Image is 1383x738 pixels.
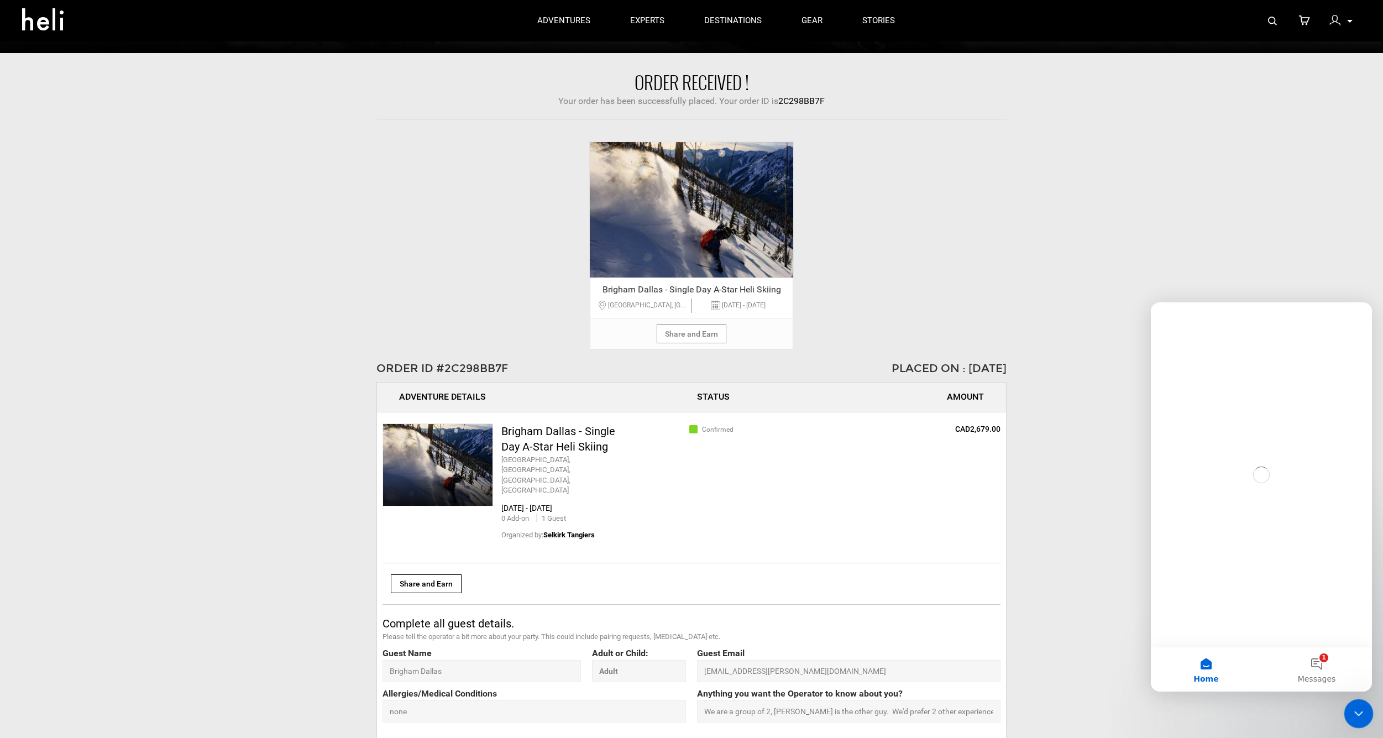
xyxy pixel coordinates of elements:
span: 0 Add-on [501,514,529,522]
div: Share and Earn [391,574,462,593]
p: destinations [704,15,762,27]
div: [DATE] - [DATE] [501,503,691,514]
div: Confirmed [691,423,794,435]
span: 2C298BB7F [778,96,825,106]
div: Status [697,391,835,404]
div: 1 Guest [536,514,566,524]
iframe: Intercom live chat [1151,302,1372,692]
div: [GEOGRAPHIC_DATA], [GEOGRAPHIC_DATA], [GEOGRAPHIC_DATA], [GEOGRAPHIC_DATA] [501,455,635,496]
label: Adult or Child: [592,647,686,682]
label: Anything you want the Operator to know about you? [697,688,903,700]
div: Organized by: [501,514,635,541]
p: adventures [537,15,590,27]
div: Brigham Dallas - Single Day A-Star Heli Skiing [501,423,635,455]
label: Guest Email [697,647,745,660]
img: signin-icon-3x.png [1329,15,1340,26]
div: Adventure Details [399,391,686,404]
img: search-bar-icon.svg [1268,17,1277,25]
div: Please tell the operator a bit more about your party. This could include pairing requests, [MEDIC... [383,632,815,642]
div: Placed On : [DATE] [691,360,1007,376]
div: Amount [853,391,984,404]
div: Complete all guest details. [383,616,815,632]
iframe: Intercom live chat [1344,699,1374,729]
span: [GEOGRAPHIC_DATA], [GEOGRAPHIC_DATA], [GEOGRAPHIC_DATA], [GEOGRAPHIC_DATA] [608,301,871,309]
span: CAD2,679.00 [955,425,1000,433]
span: Brigham Dallas - Single Day A-Star Heli Skiing [599,284,784,296]
p: experts [630,15,664,27]
label: Allergies/Medical Conditions [383,688,497,700]
select: Adult or Child: [592,660,686,682]
span: Selkirk Tangiers [543,531,595,539]
img: images [590,142,793,278]
div: Your order has been successfully placed. Your order ID is [376,95,1007,108]
div: Order ID #2C298BB7F [376,360,691,376]
li: [DATE] - [DATE] [691,299,784,313]
div: Order Received ! [376,70,1007,95]
label: Guest Name [383,647,581,660]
